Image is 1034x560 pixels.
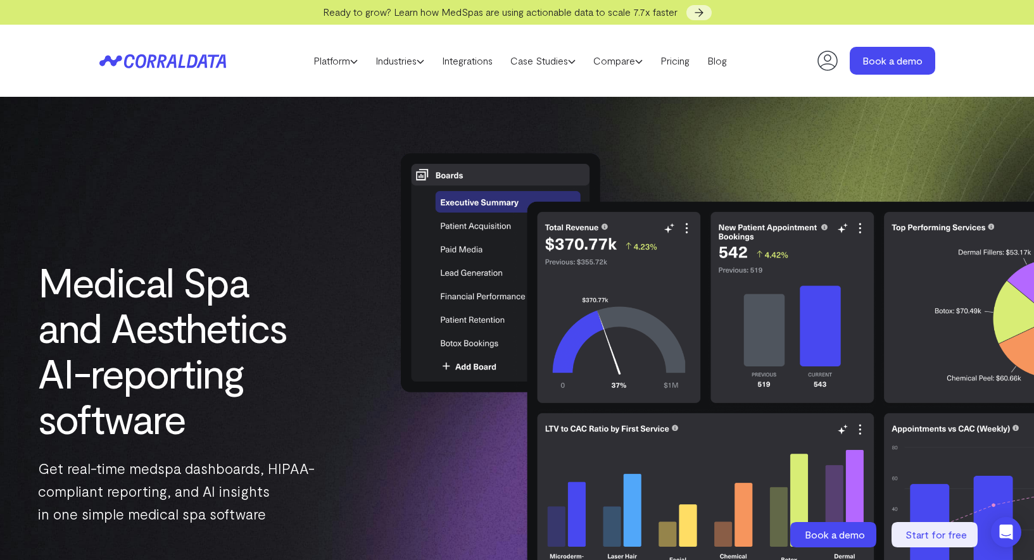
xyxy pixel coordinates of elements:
a: Case Studies [501,51,584,70]
a: Integrations [433,51,501,70]
a: Pricing [652,51,698,70]
p: Get real-time medspa dashboards, HIPAA-compliant reporting, and AI insights in one simple medical... [38,457,315,525]
a: Start for free [892,522,980,547]
a: Compare [584,51,652,70]
a: Platform [305,51,367,70]
div: Open Intercom Messenger [991,517,1021,547]
a: Book a demo [790,522,879,547]
span: Start for free [905,528,967,540]
h1: Medical Spa and Aesthetics AI-reporting software [38,259,315,441]
a: Industries [367,51,433,70]
span: Ready to grow? Learn how MedSpas are using actionable data to scale 7.7x faster [323,6,678,18]
a: Blog [698,51,736,70]
a: Book a demo [850,47,935,75]
span: Book a demo [805,528,865,540]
